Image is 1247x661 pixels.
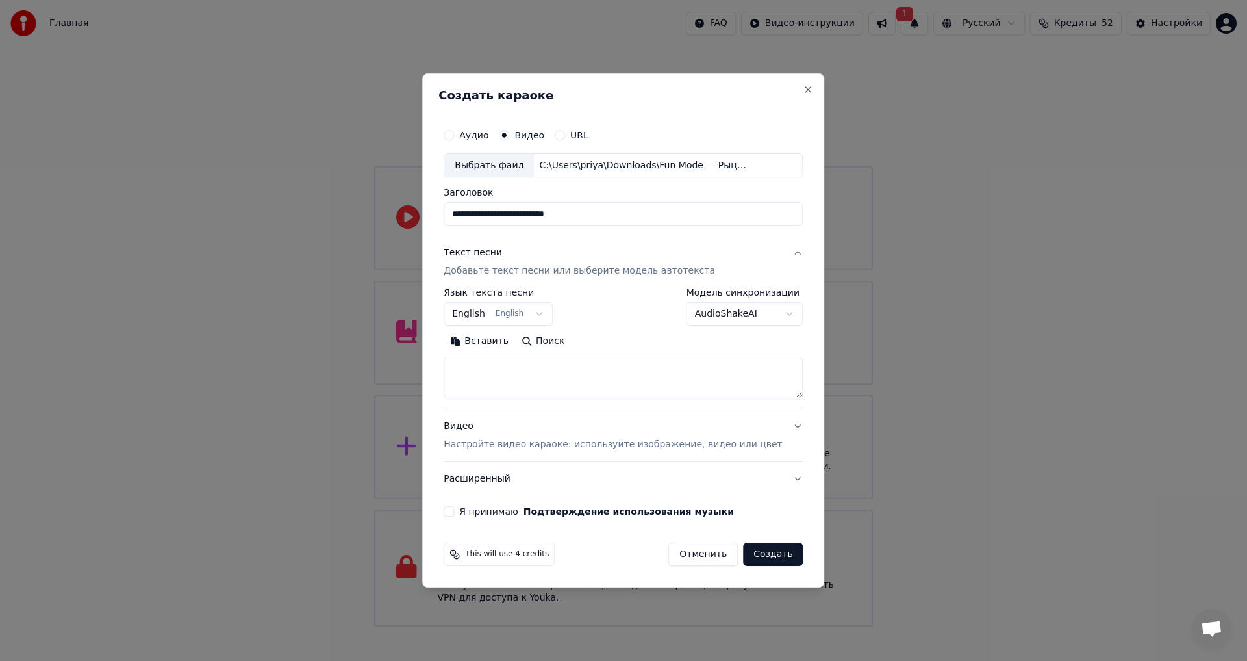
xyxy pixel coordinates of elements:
[668,543,738,566] button: Отменить
[459,507,734,516] label: Я принимаю
[514,131,544,140] label: Видео
[444,331,515,352] button: Вставить
[444,289,553,298] label: Язык текста песни
[570,131,588,140] label: URL
[465,549,549,560] span: This will use 4 credits
[444,237,803,289] button: Текст песниДобавьте текст песни или выберите модель автотекста
[459,131,488,140] label: Аудио
[686,289,803,298] label: Модель синхронизации
[534,159,755,172] div: C:\Users\priya\Downloads\Fun Mode — Рыцарь и Королева.mp4
[444,438,782,451] p: Настройте видео караоке: используйте изображение, видео или цвет
[444,410,803,462] button: ВидеоНастройте видео караоке: используйте изображение, видео или цвет
[438,90,808,101] h2: Создать караоке
[444,421,782,452] div: Видео
[444,265,715,278] p: Добавьте текст песни или выберите модель автотекста
[444,289,803,409] div: Текст песниДобавьте текст песни или выберите модель автотекста
[444,188,803,198] label: Заголовок
[523,507,734,516] button: Я принимаю
[444,247,502,260] div: Текст песни
[444,154,534,177] div: Выбрать файл
[743,543,803,566] button: Создать
[444,462,803,496] button: Расширенный
[515,331,571,352] button: Поиск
